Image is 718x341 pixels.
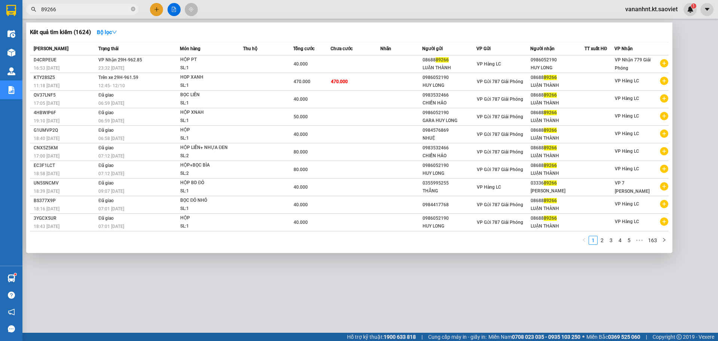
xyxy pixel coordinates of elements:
span: 06:59 [DATE] [98,101,124,106]
span: plus-circle [660,130,668,138]
div: KTY28SZ5 [34,74,96,82]
div: 08688 [423,56,476,64]
span: search [31,7,36,12]
span: 40.000 [294,220,308,225]
div: CHIẾN HẢO [423,99,476,107]
li: 3 [607,236,616,245]
span: 89266 [544,163,557,168]
span: VP Hàng LC [615,78,639,83]
span: TT xuất HĐ [584,46,607,51]
span: Trên xe 29H-961.59 [98,75,138,80]
span: 18:16 [DATE] [34,206,59,211]
span: 40.000 [294,97,308,102]
span: 07:12 [DATE] [98,171,124,176]
div: HỘP [180,214,236,222]
span: plus-circle [660,217,668,226]
span: 18:58 [DATE] [34,171,59,176]
span: plus-circle [660,112,668,120]
span: Đã giao [98,92,114,98]
div: 0983532466 [423,144,476,152]
h3: Kết quả tìm kiếm ( 1624 ) [30,28,91,36]
div: EC3F1LCT [34,162,96,170]
span: 40.000 [294,61,308,67]
div: 0984576869 [423,127,476,134]
div: CHIẾN HẢO [423,152,476,160]
img: warehouse-icon [7,49,15,57]
button: right [660,236,669,245]
span: 470.000 [294,79,310,84]
div: SL: 1 [180,99,236,107]
div: SL: 1 [180,64,236,72]
div: LUẬN THÀNH [531,134,584,142]
span: VP Hàng LC [615,201,639,207]
div: SL: 1 [180,222,236,231]
div: HỘP LIỀN+ NHỰA ĐEN [180,144,236,152]
div: SL: 1 [180,117,236,125]
span: 18:39 [DATE] [34,189,59,194]
span: Chưa cước [331,46,353,51]
span: VP Hàng LC [615,149,639,154]
div: UN5SNCMV [34,179,96,187]
div: NHUỆ [423,134,476,142]
span: Tổng cước [293,46,314,51]
span: VP Hàng LC [477,185,501,190]
li: Previous Page [580,236,589,245]
div: 0986052190 [423,162,476,170]
div: SL: 1 [180,187,236,195]
span: VP Gửi 787 Giải Phóng [477,79,523,84]
a: 163 [646,236,659,244]
span: plus-circle [660,77,668,85]
div: 08688 [531,162,584,170]
a: 4 [616,236,624,244]
span: VP Gửi 787 Giải Phóng [477,132,523,137]
span: 07:12 [DATE] [98,153,124,159]
span: 40.000 [294,132,308,137]
span: Đã giao [98,163,114,168]
span: VP Gửi 787 Giải Phóng [477,220,523,225]
span: Người nhận [530,46,555,51]
div: SL: 1 [180,134,236,143]
a: 1 [589,236,597,244]
span: 18:40 [DATE] [34,136,59,141]
span: plus-circle [660,165,668,173]
span: Người gửi [422,46,443,51]
span: 06:59 [DATE] [98,118,124,124]
strong: Bộ lọc [97,29,117,35]
span: plus-circle [660,94,668,103]
span: 09:07 [DATE] [98,189,124,194]
img: logo-vxr [6,5,16,16]
span: VP Gửi 787 Giải Phóng [477,167,523,172]
span: close-circle [131,7,135,11]
span: VP Nhận 29H-962.85 [98,57,142,63]
div: GARA HUY LONG [423,117,476,125]
span: 89266 [544,92,557,98]
div: 0984417768 [423,201,476,209]
div: THẮNG [423,187,476,195]
span: VP Hàng LC [615,113,639,119]
div: HỘP PT [180,56,236,64]
div: LUẬN THÀNH [531,152,584,160]
span: 40.000 [294,202,308,207]
span: VP Hàng LC [615,131,639,136]
span: 80.000 [294,167,308,172]
span: plus-circle [660,200,668,208]
div: LUẬN THÀNH [531,117,584,125]
div: QV37LNF5 [34,91,96,99]
div: SL: 1 [180,205,236,213]
img: solution-icon [7,86,15,94]
span: 89266 [544,180,557,186]
span: VP Nhận 779 Giải Phóng [615,57,651,71]
span: VP Nhận [614,46,633,51]
li: 2 [598,236,607,245]
span: VP 7 [PERSON_NAME] [615,180,650,194]
div: 3YGCX5UR [34,214,96,222]
img: warehouse-icon [7,67,15,75]
div: HỘP XNAH [180,109,236,117]
div: BỌC LIỀN [180,91,236,99]
span: Thu hộ [243,46,257,51]
span: 50.000 [294,114,308,119]
span: 23:32 [DATE] [98,66,124,71]
div: HỘP [180,126,236,134]
li: 5 [625,236,633,245]
div: 08688 [531,91,584,99]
